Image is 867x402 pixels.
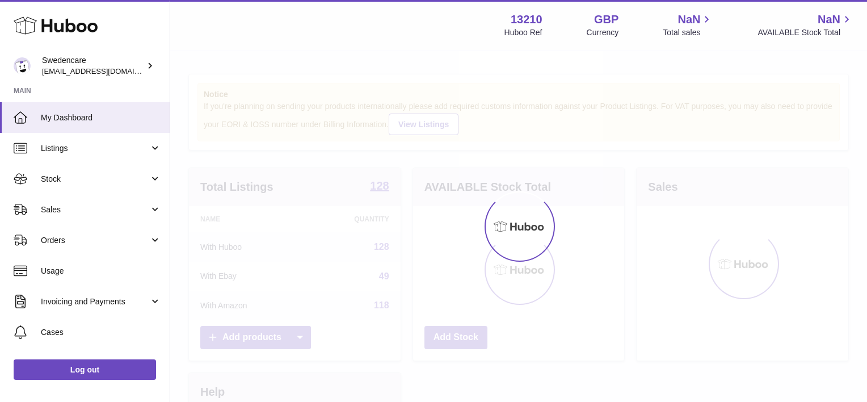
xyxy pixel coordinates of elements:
[757,12,853,38] a: NaN AVAILABLE Stock Total
[677,12,700,27] span: NaN
[41,112,161,123] span: My Dashboard
[42,66,167,76] span: [EMAIL_ADDRESS][DOMAIN_NAME]
[41,266,161,277] span: Usage
[41,296,149,307] span: Invoicing and Payments
[14,359,156,380] a: Log out
[41,235,149,246] span: Orders
[511,12,542,27] strong: 13210
[42,55,144,77] div: Swedencare
[663,27,713,38] span: Total sales
[41,327,161,338] span: Cases
[41,204,149,215] span: Sales
[587,27,619,38] div: Currency
[818,12,840,27] span: NaN
[14,57,31,74] img: gemma.horsfield@swedencare.co.uk
[594,12,618,27] strong: GBP
[41,143,149,154] span: Listings
[757,27,853,38] span: AVAILABLE Stock Total
[41,174,149,185] span: Stock
[663,12,713,38] a: NaN Total sales
[504,27,542,38] div: Huboo Ref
